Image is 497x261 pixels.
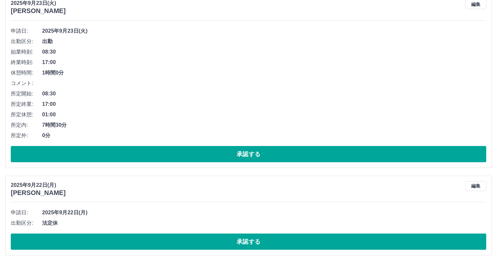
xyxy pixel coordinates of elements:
[11,146,486,162] button: 承認する
[11,90,42,98] span: 所定開始:
[42,90,486,98] span: 08:30
[42,38,486,45] span: 出勤
[42,58,486,66] span: 17:00
[42,219,486,227] span: 法定休
[42,27,486,35] span: 2025年9月23日(火)
[11,234,486,250] button: 承認する
[11,100,42,108] span: 所定終業:
[42,100,486,108] span: 17:00
[11,58,42,66] span: 終業時刻:
[11,69,42,77] span: 休憩時間:
[11,48,42,56] span: 始業時刻:
[11,121,42,129] span: 所定内:
[42,69,486,77] span: 1時間0分
[42,132,486,139] span: 0分
[11,219,42,227] span: 出勤区分:
[11,79,42,87] span: コメント:
[42,111,486,119] span: 01:00
[11,132,42,139] span: 所定外:
[42,121,486,129] span: 7時間30分
[42,209,486,217] span: 2025年9月22日(月)
[11,7,66,15] h3: [PERSON_NAME]
[11,189,66,197] h3: [PERSON_NAME]
[42,48,486,56] span: 08:30
[465,181,486,191] button: 編集
[11,209,42,217] span: 申請日:
[11,27,42,35] span: 申請日:
[11,111,42,119] span: 所定休憩:
[11,181,66,189] p: 2025年9月22日(月)
[11,38,42,45] span: 出勤区分:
